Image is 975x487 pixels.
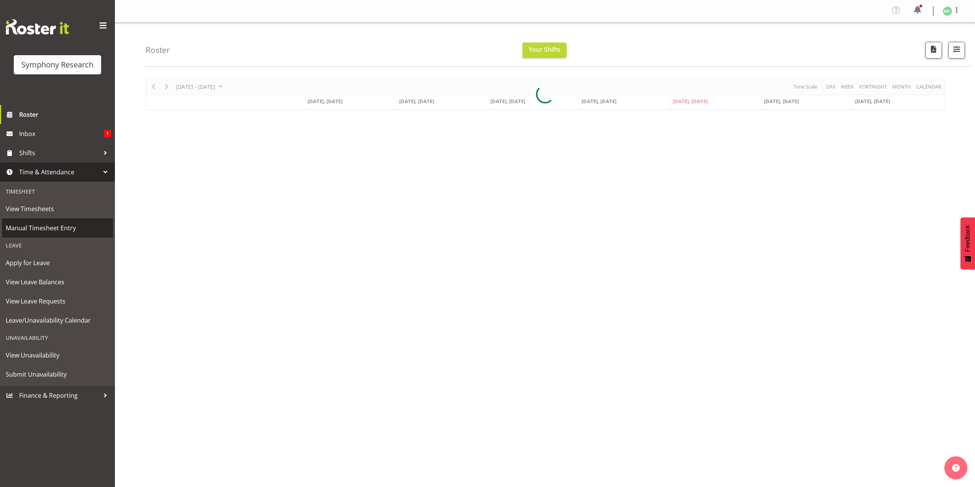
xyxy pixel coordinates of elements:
span: Leave/Unavailability Calendar [6,315,109,326]
a: View Unavailability [2,346,113,365]
span: Inbox [19,128,104,139]
div: Symphony Research [21,59,93,71]
span: Apply for Leave [6,257,109,269]
button: Feedback - Show survey [960,217,975,269]
a: Manual Timesheet Entry [2,218,113,238]
button: Filter Shifts [948,42,965,59]
img: matthew-coleman1906.jpg [943,7,952,16]
button: Download a PDF of the roster according to the set date range. [925,42,942,59]
span: Feedback [964,225,971,252]
a: Apply for Leave [2,253,113,272]
span: Submit Unavailability [6,369,109,380]
span: View Leave Balances [6,276,109,288]
span: Roster [19,109,111,120]
span: Time & Attendance [19,166,100,178]
a: View Timesheets [2,199,113,218]
button: Your Shifts [523,43,567,58]
span: View Timesheets [6,203,109,215]
h4: Roster [146,46,170,54]
a: View Leave Requests [2,292,113,311]
div: Timesheet [2,184,113,199]
span: Shifts [19,147,100,159]
a: Submit Unavailability [2,365,113,384]
img: Rosterit website logo [6,19,69,34]
span: Your Shifts [529,45,560,54]
span: View Leave Requests [6,295,109,307]
span: Manual Timesheet Entry [6,222,109,234]
a: Leave/Unavailability Calendar [2,311,113,330]
div: Leave [2,238,113,253]
div: Unavailability [2,330,113,346]
span: 1 [104,130,111,138]
img: help-xxl-2.png [952,464,960,472]
span: View Unavailability [6,349,109,361]
a: View Leave Balances [2,272,113,292]
span: Finance & Reporting [19,390,100,401]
